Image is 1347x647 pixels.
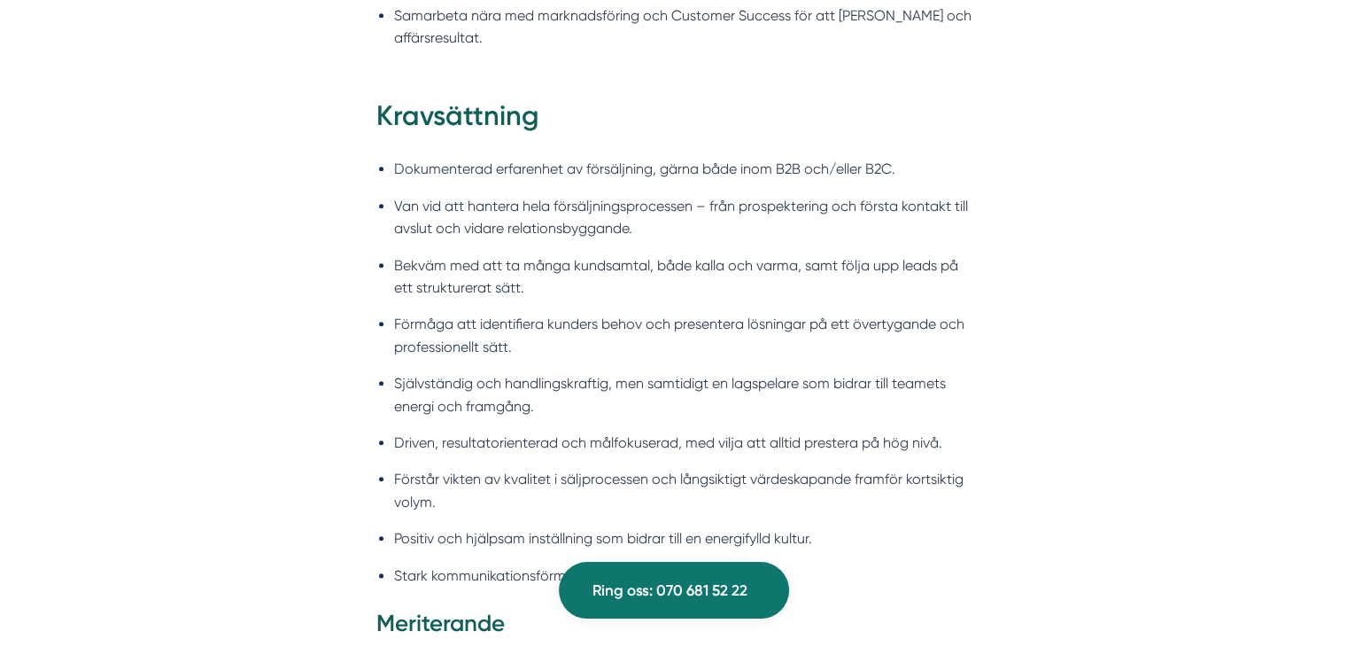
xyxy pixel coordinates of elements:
[376,97,972,146] h2: Kravsättning
[394,372,972,417] li: Självständig och handlingskraftig, men samtidigt en lagspelare som bidrar till teamets energi och...
[394,527,972,550] li: Positiv och hjälpsam inställning som bidrar till en energifylld kultur.
[394,313,972,358] li: Förmåga att identifiera kunders behov och presentera lösningar på ett övertygande och professione...
[394,254,972,300] li: Bekväm med att ta många kundsamtal, både kalla och varma, samt följa upp leads på ett strukturera...
[592,579,747,603] span: Ring oss: 070 681 52 22
[394,565,972,587] li: Stark kommunikationsförmåga i både tal och skrift
[376,610,505,637] strong: Meriterande
[394,432,972,454] li: Driven, resultatorienterad och målfokuserad, med vilja att alltid prestera på hög nivå.
[394,4,972,50] li: Samarbeta nära med marknadsföring och Customer Success för att [PERSON_NAME] och affärsresultat.
[394,468,972,513] li: Förstår vikten av kvalitet i säljprocessen och långsiktigt värdeskapande framför kortsiktig volym.
[559,562,789,619] a: Ring oss: 070 681 52 22
[394,158,972,180] li: Dokumenterad erfarenhet av försäljning, gärna både inom B2B och/eller B2C.
[394,195,972,240] li: Van vid att hantera hela försäljningsprocessen – från prospektering och första kontakt till avslu...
